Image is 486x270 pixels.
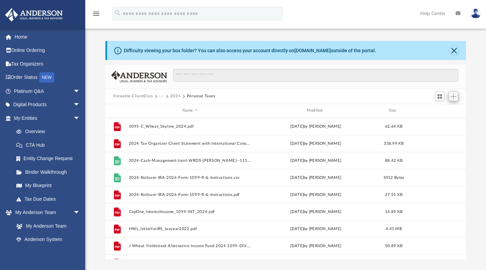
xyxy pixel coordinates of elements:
button: J Wheat Yieldstreet Alternative Income Fund 2024 1099-DIV.pdf [129,243,251,248]
div: Modified [254,108,377,114]
a: Anderson System [10,233,87,246]
div: id [108,108,126,114]
a: Entity Change Request [10,152,90,166]
a: Online Ordering [5,44,90,57]
span: 50.89 KB [385,244,402,247]
button: 2024-Cash-Management-Joint-WROS-[PERSON_NAME]--1114-Consolidated-Form-1099.csv [129,158,251,162]
button: CapOne_InterestIncome_1099-INT_2024.pdf [129,209,251,214]
button: 1095-C_Wheat_Skyline_2024.pdf [129,124,251,128]
a: Tax Organizers [5,57,90,71]
a: My Entitiesarrow_drop_down [5,111,90,125]
img: Anderson Advisors Platinum Portal [3,8,65,22]
div: [DATE] by [PERSON_NAME] [254,209,377,215]
div: [DATE] by [PERSON_NAME] [254,174,377,181]
button: Add [448,91,459,101]
a: My Anderson Team [10,219,84,233]
span: arrow_drop_down [73,206,87,220]
div: [DATE] by [PERSON_NAME] [254,123,377,129]
span: 14.89 KB [385,210,402,213]
a: Client Referrals [10,246,87,260]
button: 2024-Rollover-IRA-2026-Form-1099-R-&-Instructions.csv [129,175,251,180]
div: id [410,108,458,114]
i: search [114,9,121,17]
a: Binder Walkthrough [10,165,90,179]
span: 62.64 KB [385,124,402,128]
i: menu [92,10,100,18]
a: CTA Hub [10,138,90,152]
span: arrow_drop_down [73,98,87,112]
span: arrow_drop_down [73,111,87,125]
span: 1012 Bytes [383,175,404,179]
a: Tax Due Dates [10,192,90,206]
button: 2024 [170,93,181,99]
a: Digital Productsarrow_drop_down [5,98,90,112]
button: Close [449,46,459,55]
a: [DOMAIN_NAME] [294,48,331,53]
span: 338.99 KB [384,141,403,145]
div: Difficulty viewing your box folder? You can also access your account directly on outside of the p... [124,47,376,54]
a: My Anderson Teamarrow_drop_down [5,206,87,219]
button: ··· [159,93,164,99]
a: Overview [10,125,90,139]
img: User Pic [471,9,481,18]
input: Search files and folders [173,69,458,82]
div: [DATE] by [PERSON_NAME] [254,191,377,198]
button: Personal Taxes [187,93,216,99]
div: Name [128,108,251,114]
a: Order StatusNEW [5,71,90,85]
div: [DATE] by [PERSON_NAME] [254,157,377,164]
span: 4.41 MB [386,227,402,230]
a: Platinum Q&Aarrow_drop_down [5,84,90,98]
div: grid [105,118,466,259]
div: Size [380,108,407,114]
span: arrow_drop_down [73,84,87,98]
div: [DATE] by [PERSON_NAME] [254,140,377,146]
a: Home [5,30,90,44]
a: menu [92,13,100,18]
a: My Blueprint [10,179,87,193]
button: 2024-Rollover-IRA-2026-Form-1099-R-&-Instructions.pdf [129,192,251,197]
span: 88.42 KB [385,158,402,162]
div: [DATE] by [PERSON_NAME] [254,226,377,232]
button: Switch to Grid View [435,91,445,101]
span: 27.51 KB [385,193,402,196]
button: 2024 Tax Organizer Client Statement with International Consent.pdf [129,141,251,145]
div: [DATE] by [PERSON_NAME] [254,243,377,249]
button: Viewable-ClientDocs [113,93,153,99]
div: NEW [39,72,54,83]
button: HWL_letterforIRS_taxyear2022.pdf [129,226,251,231]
